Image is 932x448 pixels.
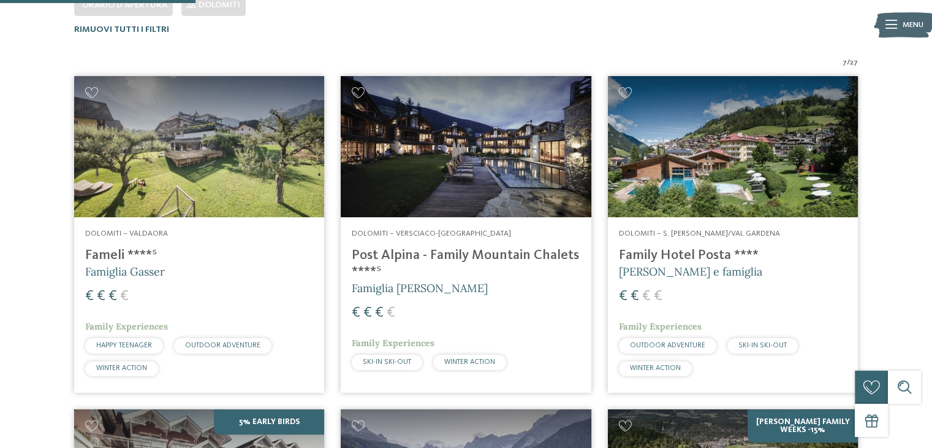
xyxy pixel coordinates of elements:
a: Cercate un hotel per famiglie? Qui troverete solo i migliori! Dolomiti – Valdaora Fameli ****ˢ Fa... [74,76,324,393]
span: € [363,306,372,320]
span: [PERSON_NAME] e famiglia [619,265,762,279]
span: € [654,289,662,304]
span: 27 [850,57,858,68]
h4: Family Hotel Posta **** [619,247,847,264]
span: € [375,306,384,320]
h4: Post Alpina - Family Mountain Chalets ****ˢ [352,247,580,280]
span: € [85,289,94,304]
span: WINTER ACTION [630,365,681,372]
span: Family Experiences [619,321,702,332]
span: € [108,289,117,304]
span: SKI-IN SKI-OUT [738,342,787,349]
span: Famiglia Gasser [85,265,165,279]
a: Cercate un hotel per famiglie? Qui troverete solo i migliori! Dolomiti – S. [PERSON_NAME]/Val Gar... [608,76,858,393]
span: OUTDOOR ADVENTURE [185,342,260,349]
img: Post Alpina - Family Mountain Chalets ****ˢ [341,76,591,217]
span: € [97,289,105,304]
span: € [120,289,129,304]
a: Cercate un hotel per famiglie? Qui troverete solo i migliori! Dolomiti – Versciaco-[GEOGRAPHIC_DA... [341,76,591,393]
span: € [631,289,639,304]
span: € [352,306,360,320]
span: Dolomiti [199,1,240,9]
span: Dolomiti – S. [PERSON_NAME]/Val Gardena [619,230,780,238]
span: 7 [843,57,847,68]
span: € [387,306,395,320]
span: Orario d'apertura [82,1,167,9]
span: / [847,57,850,68]
span: € [619,289,627,304]
img: Cercate un hotel per famiglie? Qui troverete solo i migliori! [74,76,324,217]
span: WINTER ACTION [444,358,495,366]
span: OUTDOOR ADVENTURE [630,342,705,349]
span: € [642,289,651,304]
span: WINTER ACTION [96,365,147,372]
img: Cercate un hotel per famiglie? Qui troverete solo i migliori! [608,76,858,217]
span: Dolomiti – Valdaora [85,230,168,238]
span: Family Experiences [85,321,168,332]
span: Family Experiences [352,338,434,349]
span: Dolomiti – Versciaco-[GEOGRAPHIC_DATA] [352,230,511,238]
span: HAPPY TEENAGER [96,342,152,349]
span: SKI-IN SKI-OUT [363,358,411,366]
span: Rimuovi tutti i filtri [74,25,169,34]
span: Famiglia [PERSON_NAME] [352,281,488,295]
